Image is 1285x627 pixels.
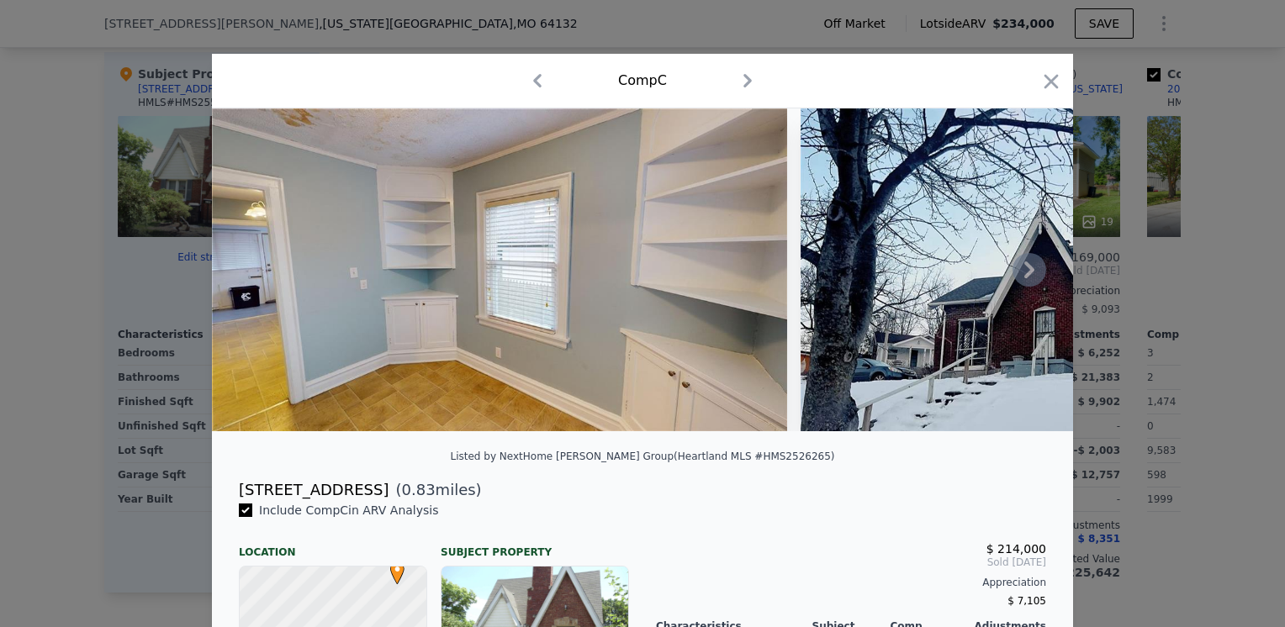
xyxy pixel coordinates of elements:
div: [STREET_ADDRESS] [239,478,389,502]
div: • [386,561,396,572]
div: Location [239,532,427,559]
span: 0.83 [402,481,436,498]
span: Sold [DATE] [656,556,1046,569]
span: • [386,556,409,582]
div: Appreciation [656,576,1046,589]
div: Comp C [618,71,667,91]
span: Include Comp C in ARV Analysis [252,503,446,517]
img: Property Img [212,108,787,431]
div: Listed by NextHome [PERSON_NAME] Group (Heartland MLS #HMS2526265) [450,450,834,462]
div: Subject Property [441,532,629,559]
span: ( miles) [389,478,481,502]
span: $ 7,105 [1007,595,1046,607]
span: $ 214,000 [986,542,1046,556]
